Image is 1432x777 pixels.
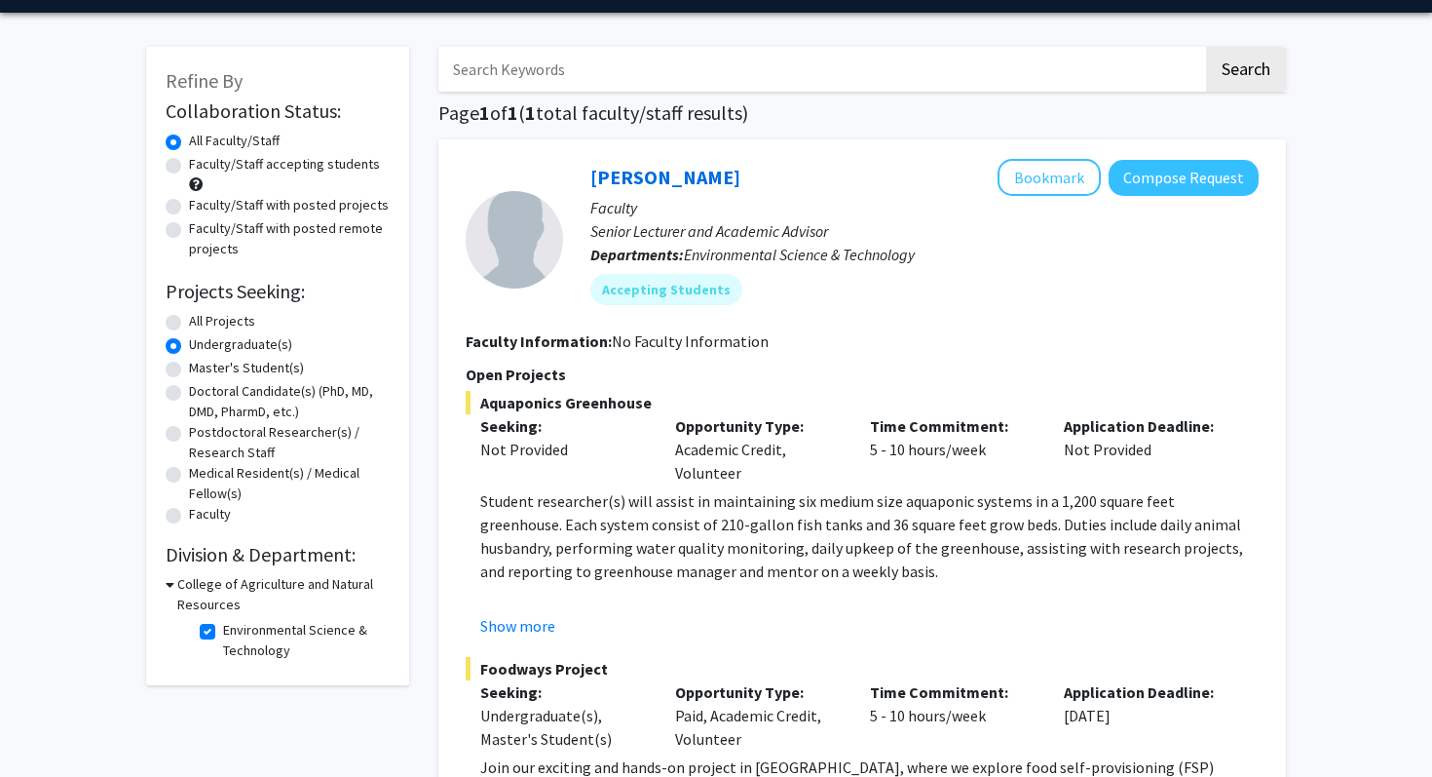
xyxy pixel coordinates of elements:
p: Seeking: [480,414,646,438]
p: Open Projects [466,363,1259,386]
label: Faculty/Staff with posted projects [189,195,389,215]
div: 5 - 10 hours/week [855,680,1050,751]
h2: Division & Department: [166,543,390,566]
label: Postdoctoral Researcher(s) / Research Staff [189,422,390,463]
b: Departments: [590,245,684,264]
p: Student researcher(s) will assist in maintaining six medium size aquaponic systems in a 1,200 squ... [480,489,1259,583]
p: Application Deadline: [1064,414,1229,438]
label: Environmental Science & Technology [223,620,385,661]
span: Aquaponics Greenhouse [466,391,1259,414]
p: Faculty [590,196,1259,219]
button: Add Jose-Luis Izursa to Bookmarks [998,159,1101,196]
span: Refine By [166,68,243,93]
label: All Faculty/Staff [189,131,280,151]
label: Master's Student(s) [189,358,304,378]
mat-chip: Accepting Students [590,274,742,305]
div: Paid, Academic Credit, Volunteer [660,680,855,751]
p: Time Commitment: [870,414,1036,438]
label: Faculty/Staff with posted remote projects [189,218,390,259]
label: Undergraduate(s) [189,334,292,355]
button: Search [1206,47,1286,92]
span: No Faculty Information [612,331,769,351]
p: Application Deadline: [1064,680,1229,704]
span: 1 [479,100,490,125]
h3: College of Agriculture and Natural Resources [177,574,390,615]
label: Medical Resident(s) / Medical Fellow(s) [189,463,390,504]
iframe: Chat [15,689,83,762]
div: Academic Credit, Volunteer [660,414,855,485]
div: Not Provided [1049,414,1244,485]
p: Time Commitment: [870,680,1036,704]
a: [PERSON_NAME] [590,165,740,189]
label: Doctoral Candidate(s) (PhD, MD, DMD, PharmD, etc.) [189,381,390,422]
div: 5 - 10 hours/week [855,414,1050,485]
div: Not Provided [480,438,646,461]
p: Opportunity Type: [675,414,841,438]
span: 1 [508,100,518,125]
p: Opportunity Type: [675,680,841,704]
b: Faculty Information: [466,331,612,351]
div: [DATE] [1049,680,1244,751]
span: 1 [525,100,536,125]
p: Seeking: [480,680,646,704]
span: Foodways Project [466,657,1259,680]
p: Senior Lecturer and Academic Advisor [590,219,1259,243]
h2: Collaboration Status: [166,99,390,123]
input: Search Keywords [438,47,1203,92]
h2: Projects Seeking: [166,280,390,303]
label: All Projects [189,311,255,331]
label: Faculty/Staff accepting students [189,154,380,175]
span: Environmental Science & Technology [684,245,915,264]
label: Faculty [189,504,231,524]
div: Undergraduate(s), Master's Student(s) [480,704,646,751]
h1: Page of ( total faculty/staff results) [438,101,1286,125]
button: Show more [480,614,555,638]
button: Compose Request to Jose-Luis Izursa [1109,160,1259,196]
